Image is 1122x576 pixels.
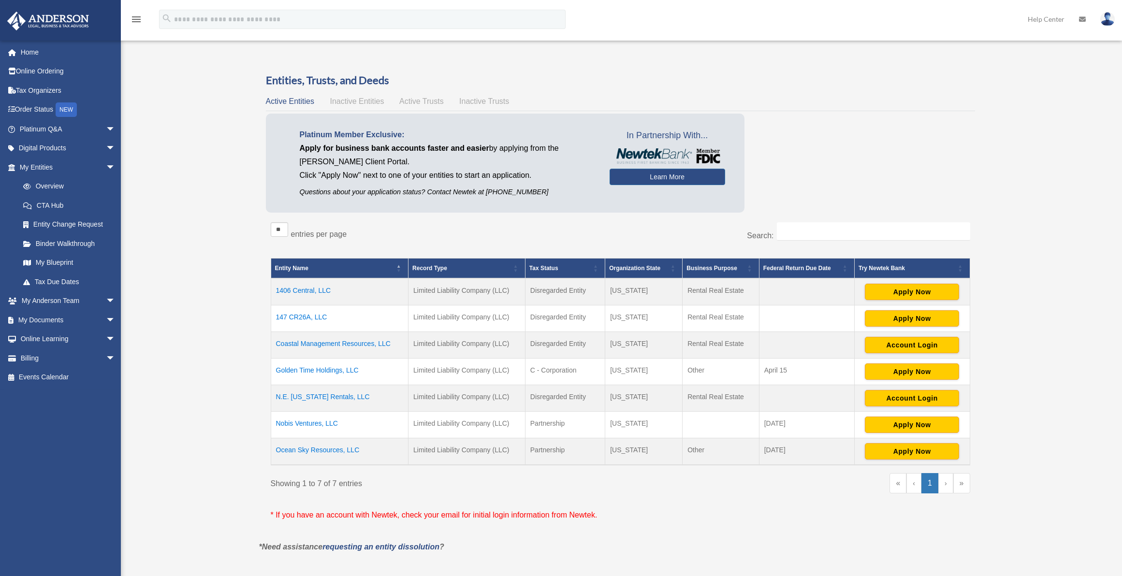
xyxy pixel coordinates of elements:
[399,97,444,105] span: Active Trusts
[266,97,314,105] span: Active Entities
[605,258,683,278] th: Organization State: Activate to sort
[291,230,347,238] label: entries per page
[759,358,854,385] td: April 15
[408,438,525,465] td: Limited Liability Company (LLC)
[7,310,130,330] a: My Documentsarrow_drop_down
[271,508,970,522] p: * If you have an account with Newtek, check your email for initial login information from Newtek.
[14,215,125,234] a: Entity Change Request
[161,13,172,24] i: search
[300,128,595,142] p: Platinum Member Exclusive:
[865,363,959,380] button: Apply Now
[906,473,921,493] a: Previous
[865,390,959,406] button: Account Login
[300,169,595,182] p: Click "Apply Now" next to one of your entities to start an application.
[7,100,130,120] a: Order StatusNEW
[525,385,605,411] td: Disregarded Entity
[408,278,525,305] td: Limited Liability Company (LLC)
[938,473,953,493] a: Next
[408,305,525,331] td: Limited Liability Company (LLC)
[271,258,408,278] th: Entity Name: Activate to invert sorting
[271,411,408,438] td: Nobis Ventures, LLC
[408,258,525,278] th: Record Type: Activate to sort
[106,119,125,139] span: arrow_drop_down
[7,43,130,62] a: Home
[525,411,605,438] td: Partnership
[7,119,130,139] a: Platinum Q&Aarrow_drop_down
[605,411,683,438] td: [US_STATE]
[865,417,959,433] button: Apply Now
[759,438,854,465] td: [DATE]
[4,12,92,30] img: Anderson Advisors Platinum Portal
[271,358,408,385] td: Golden Time Holdings, LLC
[614,148,720,164] img: NewtekBankLogoSM.png
[271,278,408,305] td: 1406 Central, LLC
[259,543,444,551] em: *Need assistance ?
[683,358,759,385] td: Other
[854,258,970,278] th: Try Newtek Bank : Activate to sort
[7,81,130,100] a: Tax Organizers
[610,128,725,144] span: In Partnership With...
[605,305,683,331] td: [US_STATE]
[865,443,959,460] button: Apply Now
[759,411,854,438] td: [DATE]
[106,348,125,368] span: arrow_drop_down
[683,305,759,331] td: Rental Real Estate
[330,97,384,105] span: Inactive Entities
[759,258,854,278] th: Federal Return Due Date: Activate to sort
[106,158,125,177] span: arrow_drop_down
[56,102,77,117] div: NEW
[7,139,130,158] a: Digital Productsarrow_drop_down
[683,331,759,358] td: Rental Real Estate
[525,358,605,385] td: C - Corporation
[525,438,605,465] td: Partnership
[271,385,408,411] td: N.E. [US_STATE] Rentals, LLC
[106,139,125,158] span: arrow_drop_down
[525,305,605,331] td: Disregarded Entity
[266,73,975,88] h3: Entities, Trusts, and Deeds
[322,543,439,551] a: requesting an entity dissolution
[7,330,130,349] a: Online Learningarrow_drop_down
[683,278,759,305] td: Rental Real Estate
[7,158,125,177] a: My Entitiesarrow_drop_down
[605,358,683,385] td: [US_STATE]
[408,358,525,385] td: Limited Liability Company (LLC)
[865,394,959,402] a: Account Login
[921,473,938,493] a: 1
[271,331,408,358] td: Coastal Management Resources, LLC
[408,385,525,411] td: Limited Liability Company (LLC)
[271,305,408,331] td: 147 CR26A, LLC
[865,337,959,353] button: Account Login
[865,341,959,348] a: Account Login
[14,272,125,291] a: Tax Due Dates
[525,278,605,305] td: Disregarded Entity
[412,265,447,272] span: Record Type
[14,177,120,196] a: Overview
[300,144,489,152] span: Apply for business bank accounts faster and easier
[131,17,142,25] a: menu
[609,265,660,272] span: Organization State
[683,385,759,411] td: Rental Real Estate
[605,278,683,305] td: [US_STATE]
[106,291,125,311] span: arrow_drop_down
[271,473,613,490] div: Showing 1 to 7 of 7 entries
[605,438,683,465] td: [US_STATE]
[525,331,605,358] td: Disregarded Entity
[865,310,959,327] button: Apply Now
[275,265,308,272] span: Entity Name
[14,253,125,273] a: My Blueprint
[7,62,130,81] a: Online Ordering
[686,265,737,272] span: Business Purpose
[300,186,595,198] p: Questions about your application status? Contact Newtek at [PHONE_NUMBER]
[300,142,595,169] p: by applying from the [PERSON_NAME] Client Portal.
[953,473,970,493] a: Last
[683,438,759,465] td: Other
[529,265,558,272] span: Tax Status
[7,368,130,387] a: Events Calendar
[859,262,955,274] div: Try Newtek Bank
[889,473,906,493] a: First
[525,258,605,278] th: Tax Status: Activate to sort
[14,234,125,253] a: Binder Walkthrough
[7,291,130,311] a: My Anderson Teamarrow_drop_down
[683,258,759,278] th: Business Purpose: Activate to sort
